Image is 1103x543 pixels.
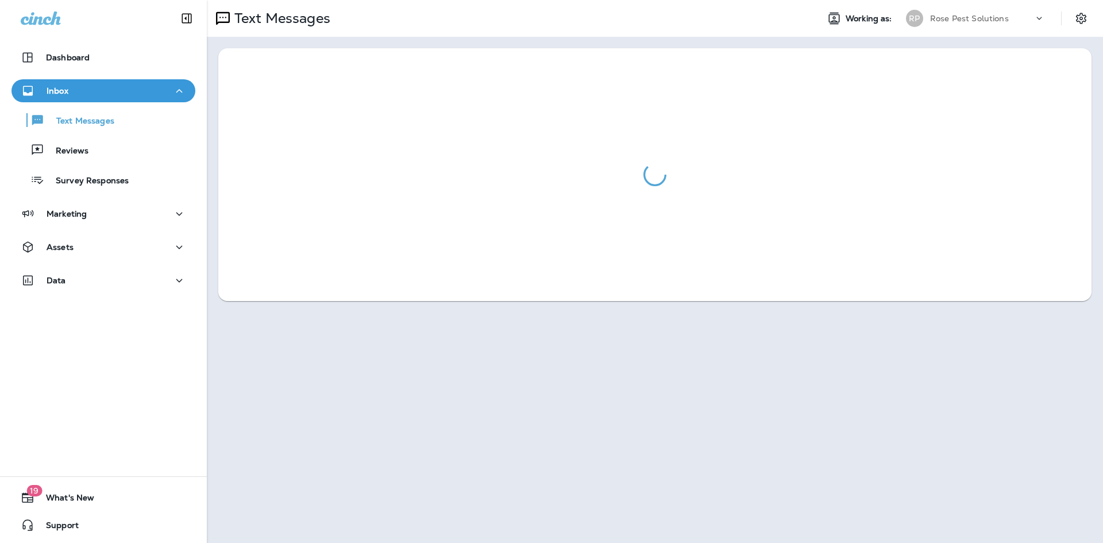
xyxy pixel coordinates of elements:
[44,146,88,157] p: Reviews
[906,10,923,27] div: RP
[45,116,114,127] p: Text Messages
[47,209,87,218] p: Marketing
[11,486,195,509] button: 19What's New
[846,14,894,24] span: Working as:
[26,485,42,496] span: 19
[11,108,195,132] button: Text Messages
[1071,8,1092,29] button: Settings
[11,236,195,259] button: Assets
[11,138,195,162] button: Reviews
[47,86,68,95] p: Inbox
[230,10,330,27] p: Text Messages
[11,46,195,69] button: Dashboard
[34,493,94,507] span: What's New
[11,202,195,225] button: Marketing
[11,168,195,192] button: Survey Responses
[11,269,195,292] button: Data
[47,242,74,252] p: Assets
[930,14,1009,23] p: Rose Pest Solutions
[46,53,90,62] p: Dashboard
[11,514,195,537] button: Support
[47,276,66,285] p: Data
[34,521,79,534] span: Support
[11,79,195,102] button: Inbox
[171,7,203,30] button: Collapse Sidebar
[44,176,129,187] p: Survey Responses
